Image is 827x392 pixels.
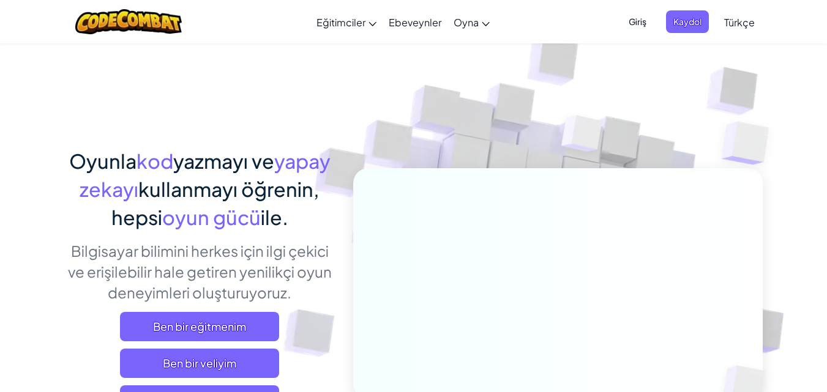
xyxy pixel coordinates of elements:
[454,16,479,29] span: Oyna
[666,10,709,33] button: Kaydol
[111,177,320,229] span: kullanmayı öğrenin, hepsi
[120,312,279,341] a: Ben bir eğitmenim
[137,149,173,173] span: kod
[173,149,274,173] span: yazmayı ve
[447,6,496,39] a: Oyna
[621,10,654,33] button: Giriş
[75,9,182,34] img: CodeCombat logo
[316,16,365,29] span: Eğitimciler
[697,92,803,195] img: Overlap cubes
[724,16,755,29] span: Türkçe
[718,6,761,39] a: Türkçe
[538,91,626,182] img: Overlap cubes
[120,349,279,378] a: Ben bir veliyim
[383,6,447,39] a: Ebeveynler
[261,205,288,229] span: ile.
[65,240,335,303] p: Bilgisayar bilimini herkes için ilgi çekici ve erişilebilir hale getiren yenilikçi oyun deneyimle...
[69,149,137,173] span: Oyunla
[310,6,383,39] a: Eğitimciler
[162,205,261,229] span: oyun gücü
